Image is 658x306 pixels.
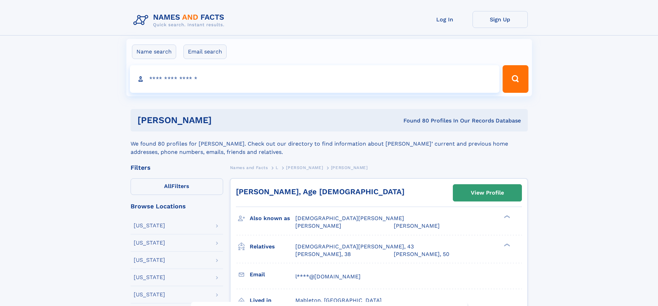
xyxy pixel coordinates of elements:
a: View Profile [453,185,522,201]
a: Sign Up [473,11,528,28]
a: Log In [417,11,473,28]
label: Email search [183,45,227,59]
button: Search Button [503,65,528,93]
span: [PERSON_NAME] [295,223,341,229]
h1: [PERSON_NAME] [137,116,308,125]
span: All [164,183,171,189]
div: [US_STATE] [134,275,165,280]
a: [PERSON_NAME] [286,163,323,172]
div: ❯ [502,215,511,219]
h3: Relatives [250,241,295,253]
span: [PERSON_NAME] [394,223,440,229]
h3: Also known as [250,213,295,224]
div: [US_STATE] [134,240,165,246]
div: [US_STATE] [134,257,165,263]
a: L [276,163,278,172]
div: ❯ [502,243,511,247]
span: L [276,165,278,170]
span: Mableton, [GEOGRAPHIC_DATA] [295,297,382,304]
div: [US_STATE] [134,292,165,297]
div: View Profile [471,185,504,201]
a: [PERSON_NAME], 38 [295,250,351,258]
span: [PERSON_NAME] [331,165,368,170]
label: Name search [132,45,176,59]
a: Names and Facts [230,163,268,172]
div: [US_STATE] [134,223,165,228]
span: [PERSON_NAME] [286,165,323,170]
img: Logo Names and Facts [131,11,230,30]
div: We found 80 profiles for [PERSON_NAME]. Check out our directory to find information about [PERSON... [131,131,528,156]
span: [DEMOGRAPHIC_DATA][PERSON_NAME] [295,215,404,221]
a: [PERSON_NAME], Age [DEMOGRAPHIC_DATA] [236,187,404,196]
label: Filters [131,178,223,195]
a: [PERSON_NAME], 50 [394,250,449,258]
input: search input [130,65,500,93]
div: Found 80 Profiles In Our Records Database [307,117,521,125]
h3: Email [250,269,295,280]
div: Filters [131,165,223,171]
a: [DEMOGRAPHIC_DATA][PERSON_NAME], 43 [295,243,414,250]
div: Browse Locations [131,203,223,209]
